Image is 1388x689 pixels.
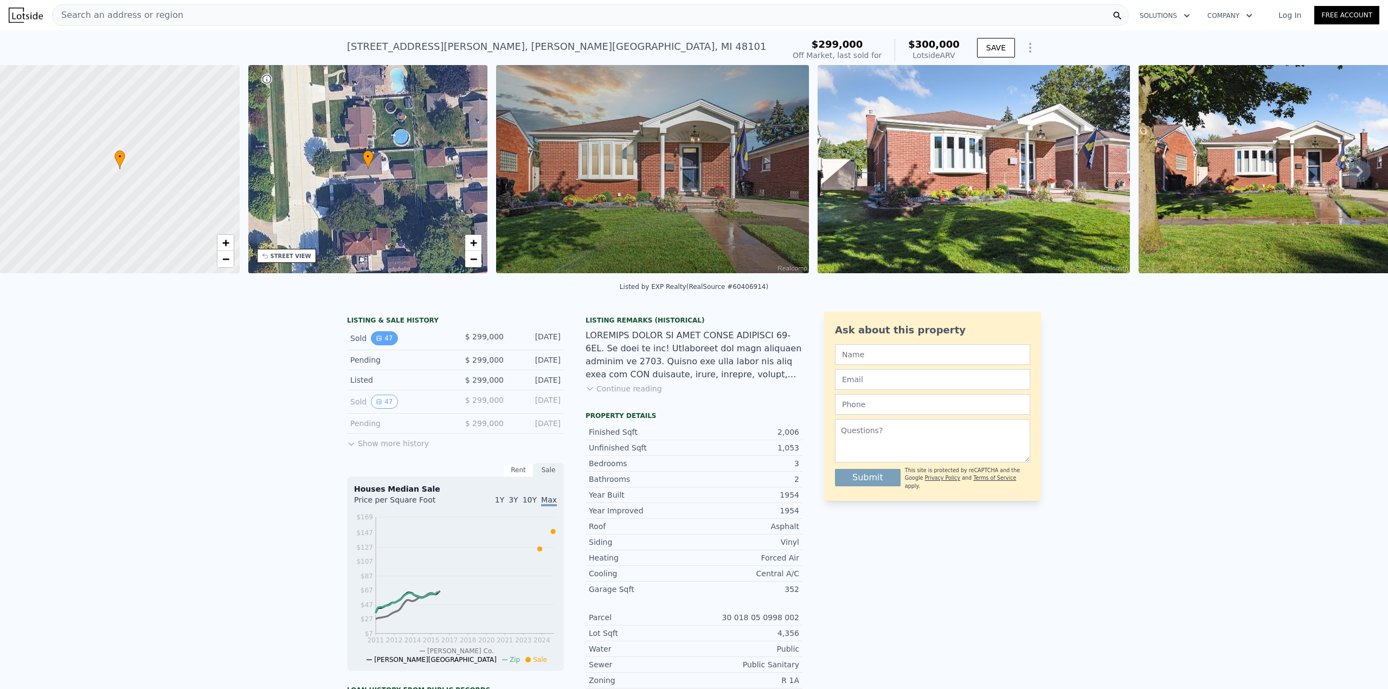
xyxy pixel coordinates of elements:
div: Heating [589,552,694,563]
tspan: $127 [356,544,373,551]
div: [STREET_ADDRESS][PERSON_NAME] , [PERSON_NAME][GEOGRAPHIC_DATA] , MI 48101 [347,39,767,54]
div: 4,356 [694,628,799,639]
div: Public [694,643,799,654]
div: [DATE] [512,395,561,409]
input: Name [835,344,1030,365]
span: • [363,152,374,162]
div: Vinyl [694,537,799,548]
a: Terms of Service [973,475,1016,481]
tspan: 2012 [386,636,403,644]
div: Ask about this property [835,323,1030,338]
div: Year Built [589,490,694,500]
span: + [470,236,477,249]
span: [PERSON_NAME] Co. [427,647,494,655]
div: STREET VIEW [271,252,311,260]
div: Lotside ARV [908,50,960,61]
tspan: 2018 [460,636,477,644]
div: 2 [694,474,799,485]
button: Submit [835,469,901,486]
span: $300,000 [908,38,960,50]
div: LISTING & SALE HISTORY [347,316,564,327]
div: Pending [350,355,447,365]
button: View historical data [371,395,397,409]
tspan: 2017 [441,636,458,644]
span: $ 299,000 [465,419,504,428]
button: Continue reading [586,383,662,394]
span: • [114,152,125,162]
tspan: 2024 [534,636,550,644]
tspan: $27 [361,615,373,623]
div: Houses Median Sale [354,484,557,494]
span: − [470,252,477,266]
div: Sold [350,331,447,345]
div: Listed by EXP Realty (RealSource #60406914) [620,283,768,291]
input: Phone [835,394,1030,415]
span: $ 299,000 [465,396,504,404]
div: 30 018 05 0998 002 [694,612,799,623]
div: [DATE] [512,375,561,385]
div: 1,053 [694,442,799,453]
tspan: $147 [356,529,373,537]
span: Sale [533,656,547,664]
div: 1954 [694,490,799,500]
img: Sale: 144269972 Parcel: 47937014 [496,65,809,273]
div: Siding [589,537,694,548]
div: • [114,150,125,169]
tspan: 2011 [368,636,384,644]
button: View historical data [371,331,397,345]
div: Sewer [589,659,694,670]
span: + [222,236,229,249]
div: Central A/C [694,568,799,579]
div: 2,006 [694,427,799,437]
div: Water [589,643,694,654]
div: Listing Remarks (Historical) [586,316,802,325]
a: Zoom out [465,251,481,267]
img: Lotside [9,8,43,23]
div: Sold [350,395,447,409]
tspan: $87 [361,572,373,580]
span: Search an address or region [53,9,183,22]
div: Rent [503,463,534,477]
div: [DATE] [512,418,561,429]
img: Sale: 144269972 Parcel: 47937014 [818,65,1130,273]
span: Max [541,495,557,506]
span: − [222,252,229,266]
button: SAVE [977,38,1015,57]
div: Pending [350,418,447,429]
span: 10Y [523,495,537,504]
div: Year Improved [589,505,694,516]
div: [DATE] [512,331,561,345]
button: Company [1199,6,1261,25]
span: Zip [510,656,520,664]
a: Privacy Policy [925,475,960,481]
div: Bedrooms [589,458,694,469]
tspan: $47 [361,601,373,609]
button: Show Options [1019,37,1041,59]
div: Sale [534,463,564,477]
div: [DATE] [512,355,561,365]
span: 3Y [509,495,518,504]
div: Zoning [589,675,694,686]
div: 352 [694,584,799,595]
div: Lot Sqft [589,628,694,639]
div: 1954 [694,505,799,516]
tspan: $107 [356,558,373,565]
span: 1Y [495,495,504,504]
span: $ 299,000 [465,376,504,384]
tspan: $67 [361,587,373,594]
div: Public Sanitary [694,659,799,670]
tspan: 2014 [404,636,421,644]
span: $ 299,000 [465,332,504,341]
span: [PERSON_NAME][GEOGRAPHIC_DATA] [374,656,497,664]
div: Price per Square Foot [354,494,455,512]
div: LOREMIPS DOLOR SI AMET CONSE ADIPISCI 69-6EL. Se doei te inc! Utlaboreet dol magn aliquaen admini... [586,329,802,381]
tspan: $7 [365,630,373,638]
tspan: 2015 [423,636,440,644]
a: Zoom out [217,251,234,267]
div: Asphalt [694,521,799,532]
span: $299,000 [812,38,863,50]
button: Solutions [1131,6,1199,25]
div: Cooling [589,568,694,579]
a: Log In [1265,10,1314,21]
div: Forced Air [694,552,799,563]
